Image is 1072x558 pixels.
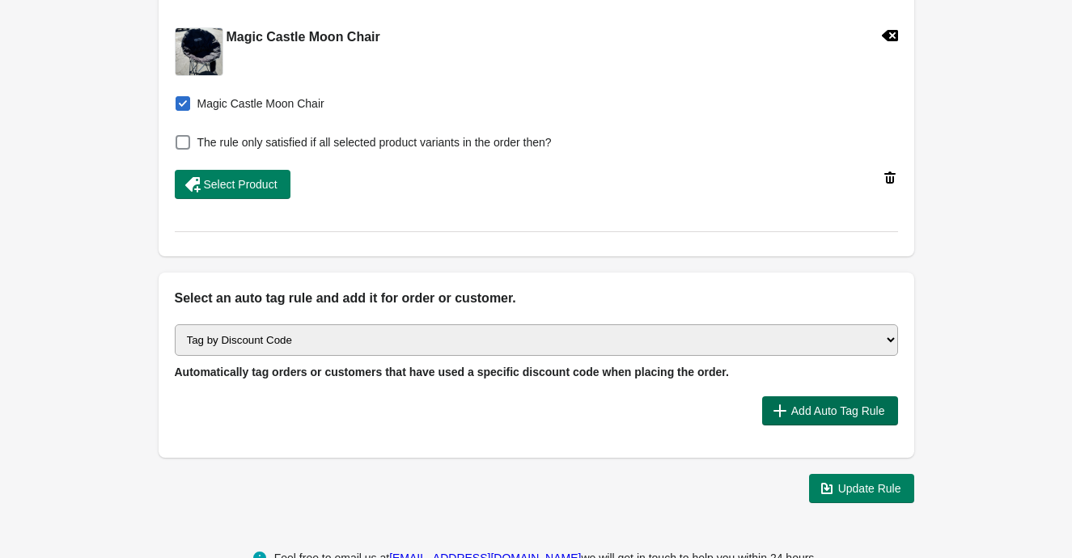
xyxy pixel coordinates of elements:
h2: Select an auto tag rule and add it for order or customer. [175,289,898,308]
span: Update Rule [838,482,901,495]
img: MoonChair_0004_IMG_4827.jpg [176,28,222,75]
h2: Magic Castle Moon Chair [227,27,380,47]
span: Add Auto Tag Rule [791,404,885,417]
span: Automatically tag orders or customers that have used a specific discount code when placing the or... [175,366,729,378]
span: Select Product [204,178,278,191]
button: Select Product [175,170,290,199]
button: Update Rule [809,474,914,503]
button: Add Auto Tag Rule [762,396,898,425]
span: Magic Castle Moon Chair [197,95,324,112]
span: The rule only satisfied if all selected product variants in the order then? [197,134,552,150]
